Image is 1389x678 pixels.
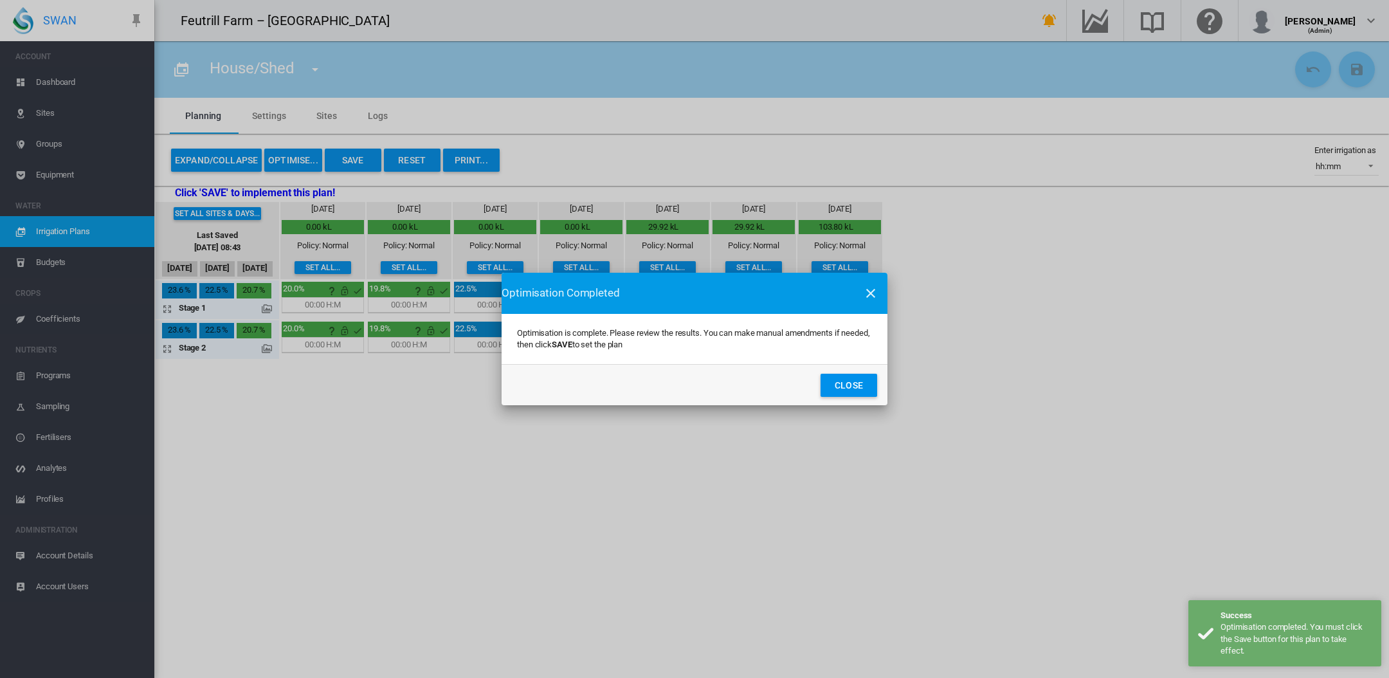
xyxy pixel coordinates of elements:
span: Optimisation Completed [502,286,620,301]
md-dialog: Optimisation is ... [502,273,887,405]
div: Optimisation completed. You must click the Save button for this plan to take effect. [1221,621,1372,657]
button: icon-close [858,280,884,306]
b: SAVE [552,340,572,349]
button: Close [821,374,877,397]
md-icon: icon-close [863,286,878,301]
p: Optimisation is complete. Please review the results. You can make manual amendments if needed, th... [517,327,872,351]
div: Success Optimisation completed. You must click the Save button for this plan to take effect. [1188,600,1381,666]
div: Success [1221,610,1372,621]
